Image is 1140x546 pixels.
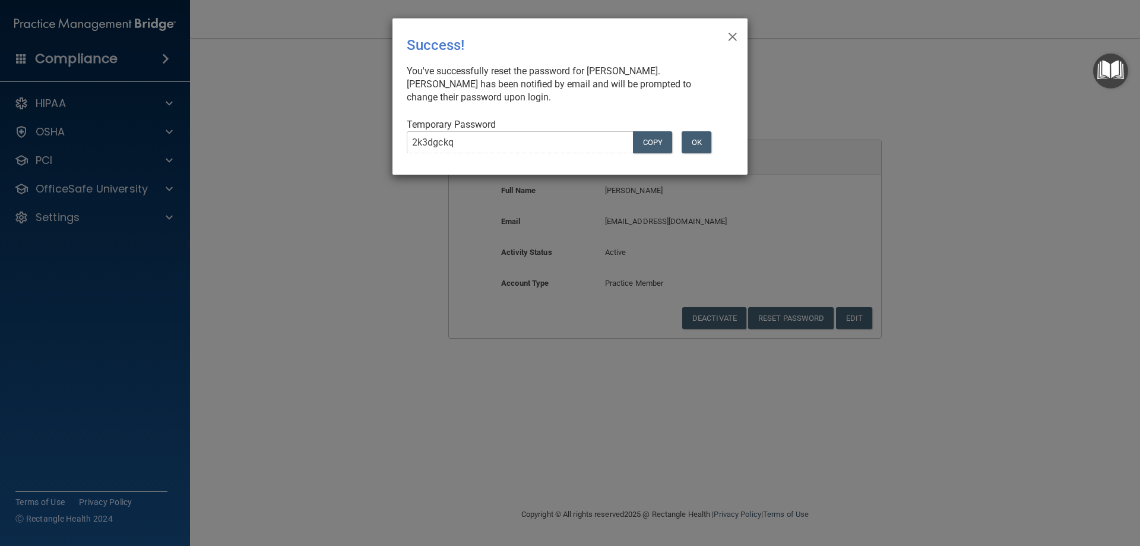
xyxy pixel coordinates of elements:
[633,131,672,153] button: COPY
[1093,53,1128,89] button: Open Resource Center
[682,131,711,153] button: OK
[407,119,496,130] span: Temporary Password
[407,65,724,104] div: You've successfully reset the password for [PERSON_NAME]. [PERSON_NAME] has been notified by emai...
[407,28,685,62] div: Success!
[727,23,738,47] span: ×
